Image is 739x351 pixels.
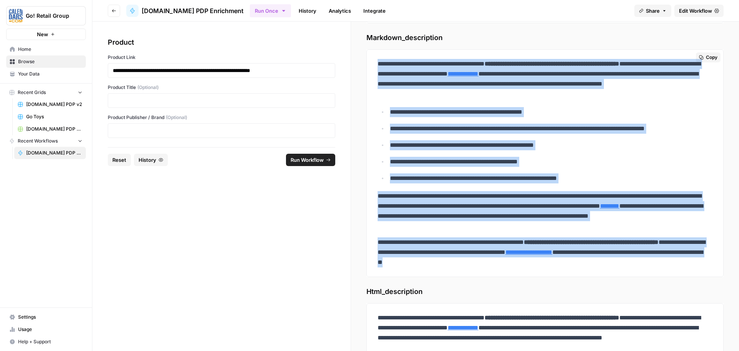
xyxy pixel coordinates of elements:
[14,147,86,159] a: [DOMAIN_NAME] PDP Enrichment
[250,4,291,17] button: Run Once
[366,286,724,297] span: Html_description
[26,113,82,120] span: Go Toys
[26,101,82,108] span: [DOMAIN_NAME] PDP v2
[18,46,82,53] span: Home
[706,54,717,61] span: Copy
[26,149,82,156] span: [DOMAIN_NAME] PDP Enrichment
[6,323,86,336] a: Usage
[6,87,86,98] button: Recent Grids
[108,114,335,121] label: Product Publisher / Brand
[646,7,660,15] span: Share
[294,5,321,17] a: History
[18,89,46,96] span: Recent Grids
[108,154,131,166] button: Reset
[14,111,86,123] a: Go Toys
[286,154,335,166] button: Run Workflow
[6,311,86,323] a: Settings
[6,55,86,68] a: Browse
[6,43,86,55] a: Home
[37,30,48,38] span: New
[18,58,82,65] span: Browse
[18,326,82,333] span: Usage
[6,336,86,348] button: Help + Support
[674,5,724,17] a: Edit Workflow
[634,5,671,17] button: Share
[108,37,335,48] div: Product
[18,314,82,321] span: Settings
[18,338,82,345] span: Help + Support
[324,5,356,17] a: Analytics
[6,6,86,25] button: Workspace: Go! Retail Group
[18,71,82,77] span: Your Data
[9,9,23,23] img: Go! Retail Group Logo
[112,156,126,164] span: Reset
[26,126,82,133] span: [DOMAIN_NAME] PDP Enrichment Grid
[137,84,159,91] span: (Optional)
[696,52,721,62] button: Copy
[6,135,86,147] button: Recent Workflows
[366,32,724,43] span: Markdown_description
[18,138,58,144] span: Recent Workflows
[108,54,335,61] label: Product Link
[134,154,168,166] button: History
[126,5,244,17] a: [DOMAIN_NAME] PDP Enrichment
[26,12,72,20] span: Go! Retail Group
[679,7,712,15] span: Edit Workflow
[14,98,86,111] a: [DOMAIN_NAME] PDP v2
[142,6,244,15] span: [DOMAIN_NAME] PDP Enrichment
[14,123,86,135] a: [DOMAIN_NAME] PDP Enrichment Grid
[291,156,324,164] span: Run Workflow
[6,29,86,40] button: New
[139,156,156,164] span: History
[166,114,187,121] span: (Optional)
[6,68,86,80] a: Your Data
[108,84,335,91] label: Product Title
[359,5,390,17] a: Integrate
